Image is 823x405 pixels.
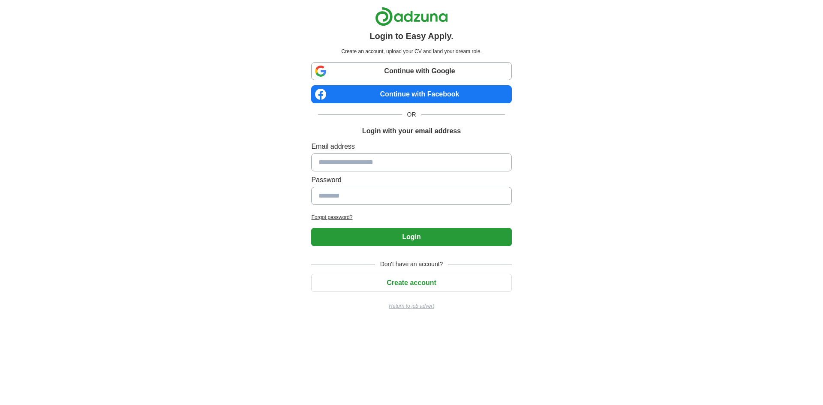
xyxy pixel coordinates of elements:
[375,260,448,269] span: Don't have an account?
[311,302,511,310] a: Return to job advert
[369,30,454,42] h1: Login to Easy Apply.
[311,228,511,246] button: Login
[402,110,421,119] span: OR
[311,279,511,286] a: Create account
[311,175,511,185] label: Password
[362,126,461,136] h1: Login with your email address
[311,62,511,80] a: Continue with Google
[313,48,510,55] p: Create an account, upload your CV and land your dream role.
[311,213,511,221] a: Forgot password?
[311,85,511,103] a: Continue with Facebook
[311,141,511,152] label: Email address
[311,274,511,292] button: Create account
[375,7,448,26] img: Adzuna logo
